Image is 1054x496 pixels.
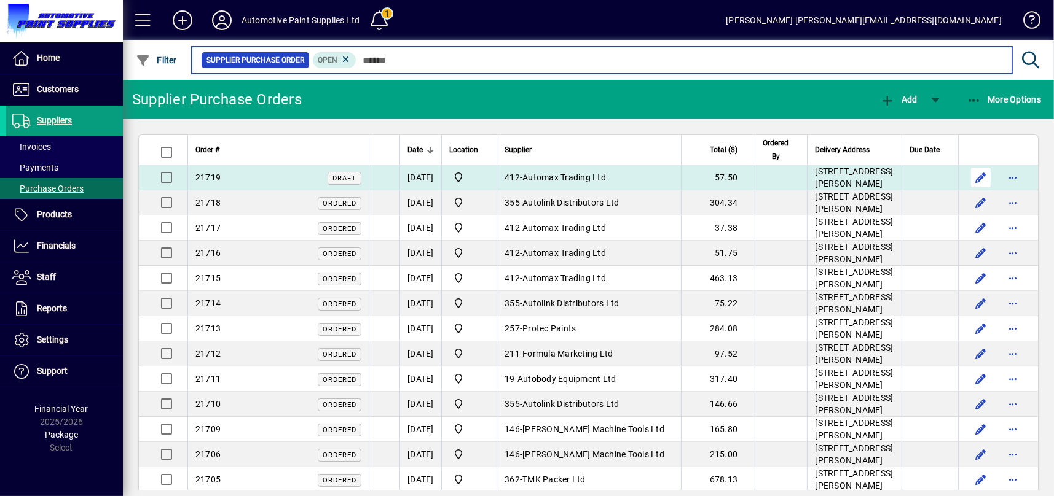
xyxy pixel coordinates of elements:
td: - [497,316,681,341]
button: More options [1003,369,1023,389]
span: Automotive Paint Supplies Ltd [449,321,489,336]
button: Edit [971,243,991,263]
div: Date [407,143,434,157]
span: Open [318,56,337,64]
span: Location [449,143,478,157]
td: [STREET_ADDRESS][PERSON_NAME] [807,417,902,442]
td: [DATE] [399,392,441,417]
span: 412 [505,223,520,233]
span: Ordered [323,325,356,333]
button: Edit [971,268,991,288]
td: [STREET_ADDRESS][PERSON_NAME] [807,266,902,291]
button: Edit [971,344,991,363]
a: Knowledge Base [1014,2,1039,42]
button: More options [1003,344,1023,363]
td: [DATE] [399,316,441,341]
button: Profile [202,9,242,31]
td: - [497,417,681,442]
button: More Options [964,88,1045,110]
td: [STREET_ADDRESS][PERSON_NAME] [807,316,902,341]
span: 146 [505,449,520,459]
span: 21713 [195,324,221,333]
span: Customers [37,84,79,94]
div: Supplier Purchase Orders [132,90,302,109]
td: - [497,341,681,366]
td: [DATE] [399,241,441,266]
span: Ordered [323,426,356,434]
span: More Options [967,95,1042,104]
span: Ordered [323,275,356,283]
td: [STREET_ADDRESS][PERSON_NAME] [807,341,902,366]
td: 75.22 [681,291,755,316]
span: 21711 [195,374,221,384]
span: Settings [37,335,68,344]
span: 19 [505,374,515,384]
td: [DATE] [399,366,441,392]
span: Date [407,143,423,157]
td: - [497,366,681,392]
td: [DATE] [399,291,441,316]
span: 21717 [195,223,221,233]
span: 21705 [195,475,221,484]
span: 21706 [195,449,221,459]
button: More options [1003,293,1023,313]
span: 21710 [195,399,221,409]
div: Location [449,143,489,157]
span: Ordered [323,451,356,459]
button: Filter [133,49,180,71]
span: Automotive Paint Supplies Ltd [449,195,489,210]
span: Automotive Paint Supplies Ltd [449,220,489,235]
td: 97.52 [681,341,755,366]
button: More options [1003,243,1023,263]
span: Ordered [323,351,356,358]
span: 412 [505,248,520,258]
td: 37.38 [681,215,755,241]
td: 146.66 [681,392,755,417]
span: 21718 [195,198,221,207]
div: Supplier [505,143,674,157]
td: - [497,266,681,291]
span: Automax Trading Ltd [522,172,606,182]
span: 146 [505,424,520,434]
span: [PERSON_NAME] Machine Tools Ltd [522,424,664,434]
a: Products [6,200,123,230]
td: [STREET_ADDRESS][PERSON_NAME] [807,215,902,241]
span: 355 [505,198,520,207]
span: Financial Year [35,404,88,414]
td: [STREET_ADDRESS][PERSON_NAME] [807,241,902,266]
div: Order # [195,143,361,157]
span: 412 [505,172,520,182]
span: 21712 [195,349,221,358]
button: Edit [971,193,991,212]
span: Total ($) [710,143,737,157]
button: More options [1003,268,1023,288]
span: Draft [332,174,356,182]
td: 304.34 [681,190,755,215]
td: 317.40 [681,366,755,392]
span: 21719 [195,172,221,182]
div: Total ($) [689,143,749,157]
span: Filter [136,55,177,65]
span: Automotive Paint Supplies Ltd [449,271,489,285]
span: Automotive Paint Supplies Ltd [449,397,489,411]
span: 355 [505,298,520,308]
td: - [497,392,681,417]
td: 57.50 [681,165,755,190]
td: - [497,241,681,266]
div: Due Date [910,143,951,157]
td: 215.00 [681,442,755,467]
td: [STREET_ADDRESS][PERSON_NAME] [807,190,902,215]
td: [DATE] [399,467,441,492]
div: [PERSON_NAME] [PERSON_NAME][EMAIL_ADDRESS][DOMAIN_NAME] [726,10,1002,30]
span: 362 [505,475,520,484]
td: - [497,291,681,316]
td: [STREET_ADDRESS][PERSON_NAME] [807,291,902,316]
button: More options [1003,419,1023,439]
a: Reports [6,293,123,324]
td: [DATE] [399,442,441,467]
span: 21715 [195,273,221,283]
span: Add [880,95,917,104]
td: [DATE] [399,341,441,366]
span: Ordered [323,300,356,308]
span: Ordered [323,376,356,384]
